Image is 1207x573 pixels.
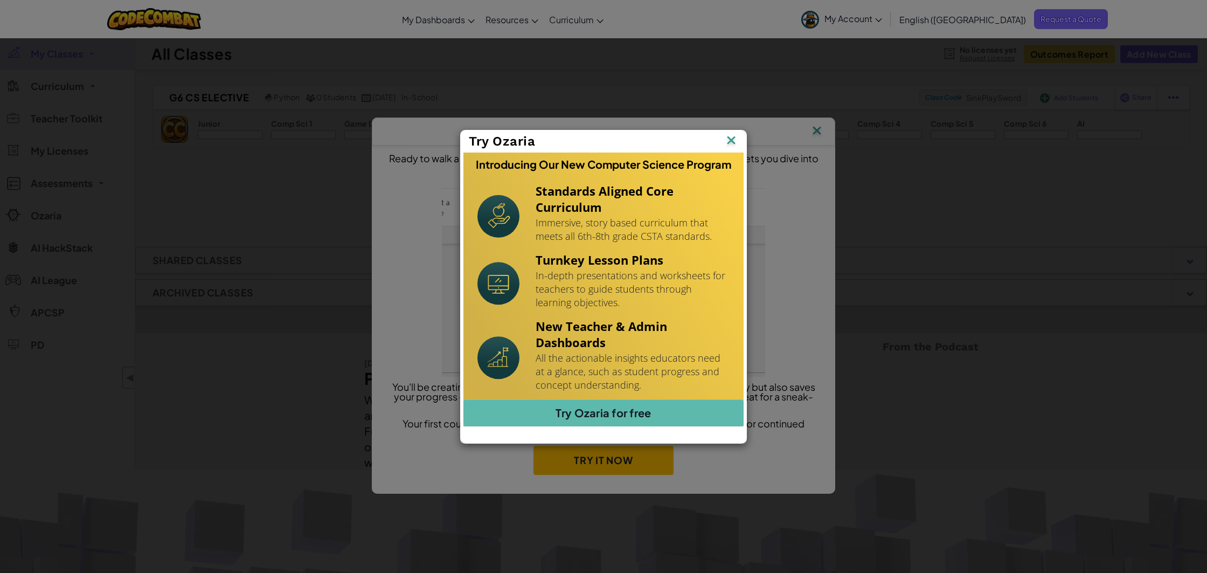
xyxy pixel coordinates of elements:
[536,183,730,215] h4: Standards Aligned Core Curriculum
[463,399,744,426] a: Try Ozaria for free
[536,252,730,268] h4: Turnkey Lesson Plans
[536,318,730,350] h4: New Teacher & Admin Dashboards
[536,269,730,309] p: In-depth presentations and worksheets for teachers to guide students through learning objectives.
[477,262,519,305] img: Icon_Turnkey.svg
[477,336,519,379] img: Icon_NewTeacherDashboard.svg
[469,134,536,149] span: Try Ozaria
[536,351,730,392] p: All the actionable insights educators need at a glance, such as student progress and concept unde...
[477,195,519,238] img: Icon_StandardsAlignment.svg
[724,133,738,149] img: IconClose.svg
[476,158,731,171] h3: Introducing Our New Computer Science Program
[536,216,730,243] p: Immersive, story based curriculum that meets all 6th-8th grade CSTA standards.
